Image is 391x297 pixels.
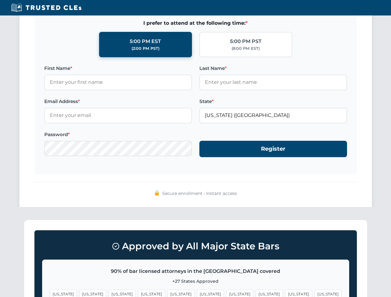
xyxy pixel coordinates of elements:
[44,98,192,105] label: Email Address
[130,37,161,45] div: 5:00 PM EST
[44,131,192,138] label: Password
[199,141,347,157] button: Register
[44,65,192,72] label: First Name
[44,19,347,27] span: I prefer to attend at the following time:
[199,75,347,90] input: Enter your last name
[199,98,347,105] label: State
[9,3,83,12] img: Trusted CLEs
[154,191,159,196] img: 🔒
[44,108,192,123] input: Enter your email
[199,65,347,72] label: Last Name
[199,108,347,123] input: Florida (FL)
[50,278,341,285] p: +27 States Approved
[44,75,192,90] input: Enter your first name
[50,267,341,275] p: 90% of bar licensed attorneys in the [GEOGRAPHIC_DATA] covered
[232,45,260,52] div: (8:00 PM EST)
[162,190,237,197] span: Secure enrollment • Instant access
[230,37,262,45] div: 5:00 PM PST
[42,238,349,255] h3: Approved by All Major State Bars
[132,45,159,52] div: (2:00 PM PST)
